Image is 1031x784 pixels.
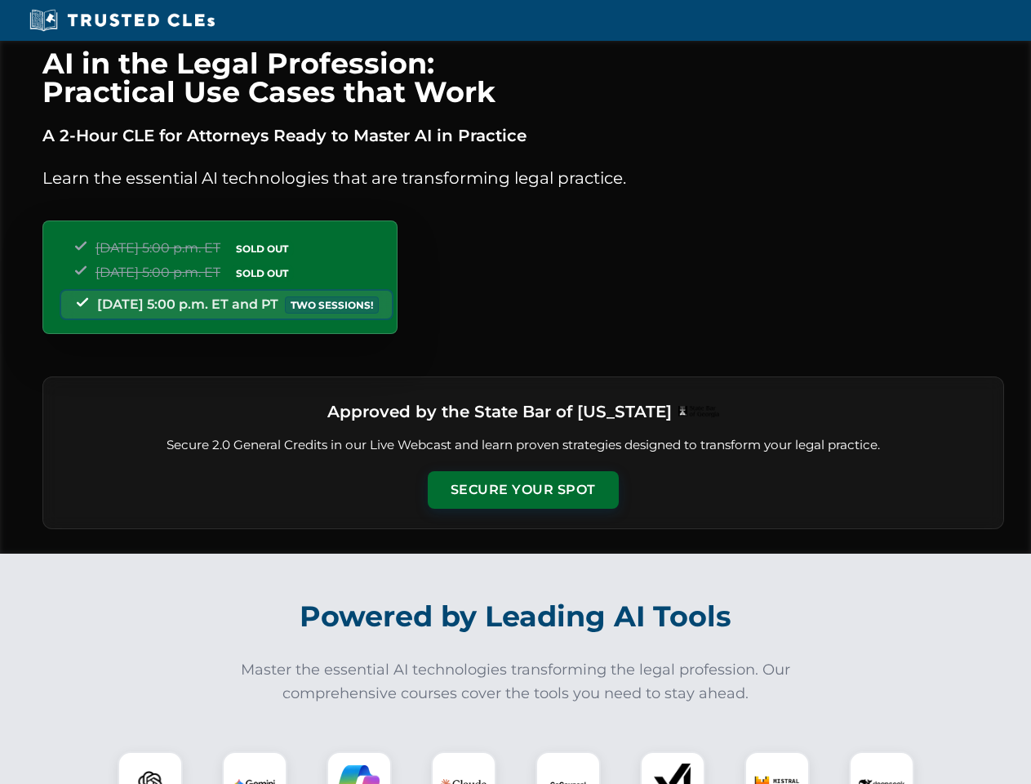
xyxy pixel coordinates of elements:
[327,397,672,426] h3: Approved by the State Bar of [US_STATE]
[678,406,719,417] img: Logo
[230,658,802,706] p: Master the essential AI technologies transforming the legal profession. Our comprehensive courses...
[63,436,984,455] p: Secure 2.0 General Credits in our Live Webcast and learn proven strategies designed to transform ...
[428,471,619,509] button: Secure Your Spot
[24,8,220,33] img: Trusted CLEs
[230,265,294,282] span: SOLD OUT
[96,240,220,256] span: [DATE] 5:00 p.m. ET
[96,265,220,280] span: [DATE] 5:00 p.m. ET
[230,240,294,257] span: SOLD OUT
[42,122,1004,149] p: A 2-Hour CLE for Attorneys Ready to Master AI in Practice
[64,588,968,645] h2: Powered by Leading AI Tools
[42,165,1004,191] p: Learn the essential AI technologies that are transforming legal practice.
[42,49,1004,106] h1: AI in the Legal Profession: Practical Use Cases that Work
